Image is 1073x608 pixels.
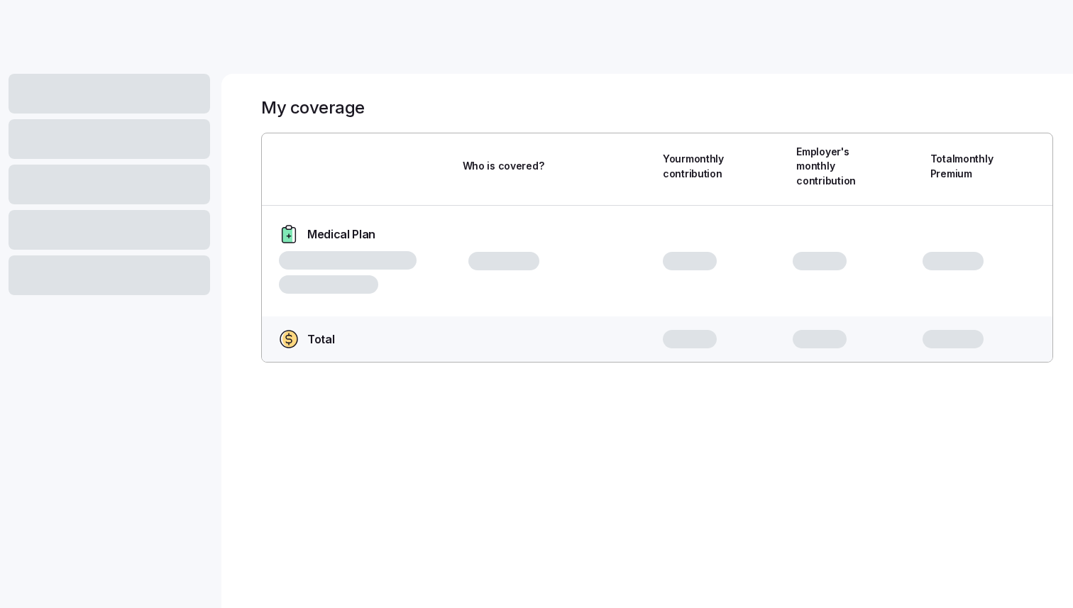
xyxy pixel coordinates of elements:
[930,152,994,181] span: Total monthly Premium
[307,226,375,243] span: Medical Plan
[796,145,856,188] span: Employer's monthly contribution
[463,159,544,173] span: Who is covered?
[663,152,724,181] span: Your monthly contribution
[261,96,365,118] h1: My coverage
[307,331,334,348] span: Total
